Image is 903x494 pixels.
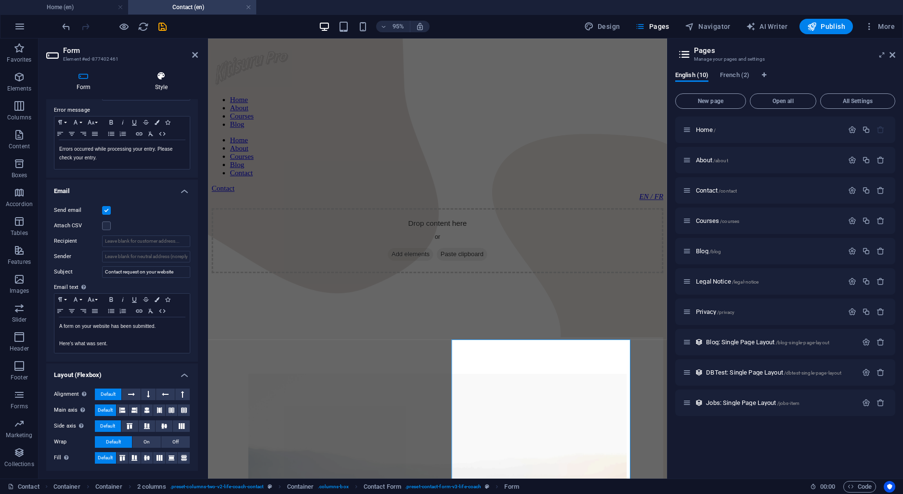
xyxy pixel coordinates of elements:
[100,420,115,432] span: Default
[703,369,857,376] div: DBTest: Single Page Layout/dbtest-single-page-layout
[157,128,168,140] button: HTML
[98,404,113,416] span: Default
[675,69,708,83] span: English (10)
[54,404,95,416] label: Main axis
[152,117,162,128] button: Colors
[848,247,856,255] div: Settings
[59,145,185,162] p: Errors occurred while processing your entry. Please check your entry.
[46,364,198,381] h4: Layout (Flexbox)
[11,403,28,410] p: Forms
[63,55,179,64] h3: Element #ed-877402461
[580,19,624,34] div: Design (Ctrl+Alt+Y)
[703,339,857,345] div: Blog: Single Page Layout/blog-single-page-layout
[133,128,145,140] button: Insert Link
[161,436,190,448] button: Off
[862,399,870,407] div: Settings
[720,219,739,224] span: /courses
[98,452,113,464] span: Default
[117,117,129,128] button: Italic (Ctrl+I)
[132,436,161,448] button: On
[89,305,101,317] button: Align Justify
[241,221,294,234] span: Paste clipboard
[877,126,885,134] div: The startpage cannot be deleted
[63,46,198,55] h2: Form
[696,278,759,285] span: Legal Notice
[133,305,145,317] button: Insert Link
[70,117,85,128] button: Font Family
[391,21,406,32] h6: 95%
[504,481,519,493] span: Click to select. Double-click to edit
[95,420,121,432] button: Default
[6,200,33,208] p: Accordion
[54,235,102,247] label: Recipient
[117,128,129,140] button: Ordered List
[54,104,190,116] label: Error message
[78,128,89,140] button: Align Right
[54,220,102,232] label: Attach CSV
[862,217,870,225] div: Duplicate
[877,368,885,377] div: Remove
[877,308,885,316] div: Remove
[693,309,843,315] div: Privacy/privacy
[776,340,829,345] span: /blog-single-page-layout
[784,370,842,376] span: /dbtest-single-page-layout
[364,481,401,493] span: Click to select. Double-click to edit
[720,69,749,83] span: French (2)
[106,436,121,448] span: Default
[820,481,835,493] span: 00 00
[66,305,78,317] button: Align Center
[848,186,856,195] div: Settings
[693,187,843,194] div: Contact/contact
[864,22,895,31] span: More
[807,22,845,31] span: Publish
[862,368,870,377] div: Settings
[54,420,95,432] label: Side axis
[145,305,157,317] button: Clear Formatting
[580,19,624,34] button: Design
[877,338,885,346] div: Remove
[732,279,759,285] span: /legal-notice
[54,251,102,262] label: Sender
[877,217,885,225] div: Remove
[827,483,828,490] span: :
[59,322,185,331] p: A form on your website has been submitted.
[95,389,121,400] button: Default
[54,266,102,278] label: Subject
[137,481,166,493] span: Click to select. Double-click to edit
[105,117,117,128] button: Bold (Ctrl+B)
[54,389,95,400] label: Alignment
[89,128,101,140] button: Align Justify
[810,481,836,493] h6: Session time
[693,248,843,254] div: Blog/blog
[145,128,157,140] button: Clear Formatting
[695,399,703,407] div: This layout is used as a template for all items (e.g. a blog post) of this collection. The conten...
[117,294,129,305] button: Italic (Ctrl+I)
[706,399,799,406] span: Click to open page
[405,481,481,493] span: . preset-contact-form-v3-life-coach
[157,21,168,32] i: Save (Ctrl+S)
[54,294,70,305] button: Paragraph Format
[101,389,116,400] span: Default
[820,93,895,109] button: All Settings
[696,308,734,315] span: Privacy
[12,171,27,179] p: Boxes
[140,294,152,305] button: Strikethrough
[695,368,703,377] div: This layout is used as a template for all items (e.g. a blog post) of this collection. The conten...
[799,19,853,34] button: Publish
[862,156,870,164] div: Duplicate
[706,369,841,376] span: Click to open page
[59,339,185,348] p: Here's what was sent.
[318,481,349,493] span: . columns-box
[694,46,895,55] h2: Pages
[824,98,891,104] span: All Settings
[170,481,264,493] span: . preset-columns-two-v2-life-coach-contact
[713,158,728,163] span: /about
[717,310,734,315] span: /privacy
[848,217,856,225] div: Settings
[189,221,237,234] span: Add elements
[485,484,489,489] i: This element is a customizable preset
[268,484,272,489] i: This element is a customizable preset
[696,217,739,224] span: Courses
[12,316,27,324] p: Slider
[7,56,31,64] p: Favorites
